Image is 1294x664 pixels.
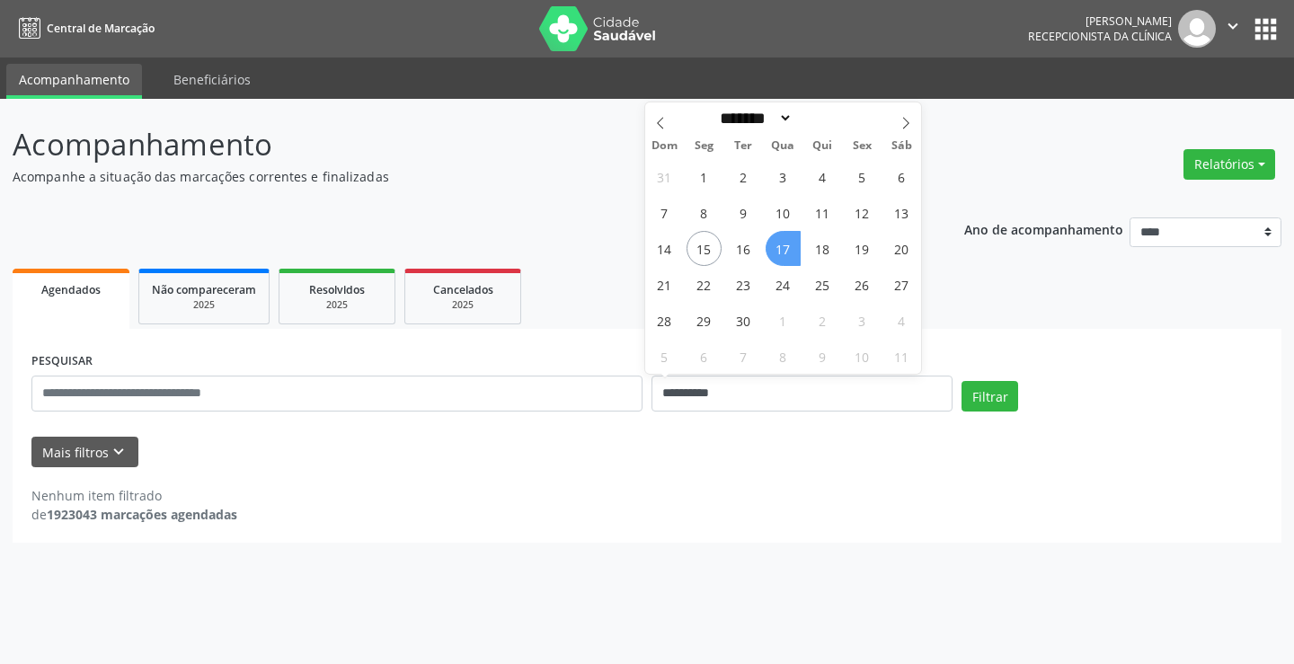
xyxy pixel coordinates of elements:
[1250,13,1281,45] button: apps
[687,267,722,302] span: Setembro 22, 2025
[684,140,723,152] span: Seg
[647,339,682,374] span: Outubro 5, 2025
[647,159,682,194] span: Agosto 31, 2025
[884,195,919,230] span: Setembro 13, 2025
[645,140,685,152] span: Dom
[962,381,1018,412] button: Filtrar
[884,231,919,266] span: Setembro 20, 2025
[884,159,919,194] span: Setembro 6, 2025
[31,348,93,376] label: PESQUISAR
[882,140,921,152] span: Sáb
[766,339,801,374] span: Outubro 8, 2025
[47,21,155,36] span: Central de Marcação
[726,159,761,194] span: Setembro 2, 2025
[842,140,882,152] span: Sex
[884,339,919,374] span: Outubro 11, 2025
[845,159,880,194] span: Setembro 5, 2025
[13,13,155,43] a: Central de Marcação
[13,122,900,167] p: Acompanhamento
[964,217,1123,240] p: Ano de acompanhamento
[766,303,801,338] span: Outubro 1, 2025
[418,298,508,312] div: 2025
[687,195,722,230] span: Setembro 8, 2025
[152,298,256,312] div: 2025
[805,339,840,374] span: Outubro 9, 2025
[152,282,256,297] span: Não compareceram
[1028,29,1172,44] span: Recepcionista da clínica
[845,303,880,338] span: Outubro 3, 2025
[726,195,761,230] span: Setembro 9, 2025
[726,303,761,338] span: Setembro 30, 2025
[805,159,840,194] span: Setembro 4, 2025
[714,109,793,128] select: Month
[845,267,880,302] span: Setembro 26, 2025
[6,64,142,99] a: Acompanhamento
[687,303,722,338] span: Setembro 29, 2025
[309,282,365,297] span: Resolvidos
[805,231,840,266] span: Setembro 18, 2025
[292,298,382,312] div: 2025
[647,195,682,230] span: Setembro 7, 2025
[805,267,840,302] span: Setembro 25, 2025
[687,339,722,374] span: Outubro 6, 2025
[47,506,237,523] strong: 1923043 marcações agendadas
[802,140,842,152] span: Qui
[884,303,919,338] span: Outubro 4, 2025
[41,282,101,297] span: Agendados
[766,159,801,194] span: Setembro 3, 2025
[433,282,493,297] span: Cancelados
[647,231,682,266] span: Setembro 14, 2025
[726,267,761,302] span: Setembro 23, 2025
[805,303,840,338] span: Outubro 2, 2025
[31,505,237,524] div: de
[1223,16,1243,36] i: 
[805,195,840,230] span: Setembro 11, 2025
[31,486,237,505] div: Nenhum item filtrado
[647,303,682,338] span: Setembro 28, 2025
[726,339,761,374] span: Outubro 7, 2025
[793,109,852,128] input: Year
[766,267,801,302] span: Setembro 24, 2025
[726,231,761,266] span: Setembro 16, 2025
[647,267,682,302] span: Setembro 21, 2025
[884,267,919,302] span: Setembro 27, 2025
[1183,149,1275,180] button: Relatórios
[845,231,880,266] span: Setembro 19, 2025
[845,195,880,230] span: Setembro 12, 2025
[109,442,129,462] i: keyboard_arrow_down
[161,64,263,95] a: Beneficiários
[1216,10,1250,48] button: 
[687,231,722,266] span: Setembro 15, 2025
[687,159,722,194] span: Setembro 1, 2025
[723,140,763,152] span: Ter
[31,437,138,468] button: Mais filtroskeyboard_arrow_down
[845,339,880,374] span: Outubro 10, 2025
[766,231,801,266] span: Setembro 17, 2025
[1178,10,1216,48] img: img
[1028,13,1172,29] div: [PERSON_NAME]
[13,167,900,186] p: Acompanhe a situação das marcações correntes e finalizadas
[766,195,801,230] span: Setembro 10, 2025
[763,140,802,152] span: Qua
